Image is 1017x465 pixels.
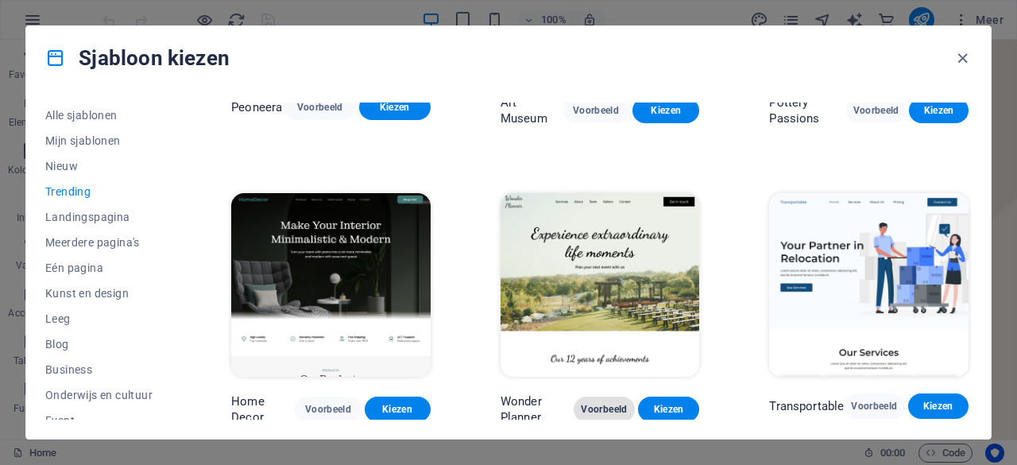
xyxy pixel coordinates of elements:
button: Voorbeeld [574,397,635,422]
span: Voorbeeld [575,104,617,117]
p: Peoneera [231,99,282,115]
span: Kiezen [921,400,956,413]
button: Alle sjablonen [45,103,161,128]
h4: Sjabloon kiezen [45,45,230,71]
button: Mijn sjablonen [45,128,161,153]
button: Eén pagina [45,255,161,281]
img: Home Decor [231,193,431,377]
img: Transportable [769,193,969,377]
button: Kiezen [359,95,431,120]
button: Kiezen [632,98,699,123]
span: Onderwijs en cultuur [45,389,161,401]
button: Kiezen [909,98,969,123]
button: Trending [45,179,161,204]
button: Voorbeeld [563,98,629,123]
span: Nieuw [45,160,161,172]
p: Pottery Passions [769,95,846,126]
button: Voorbeeld [284,95,356,120]
span: Alle sjablonen [45,109,161,122]
span: Trending [45,185,161,198]
button: Voorbeeld [846,98,906,123]
span: Business [45,363,161,376]
p: Art Museum [501,95,563,126]
button: Nieuw [45,153,161,179]
button: Voorbeeld [844,393,904,419]
span: Meerdere pagina's [45,236,161,249]
button: Blog [45,331,161,357]
span: Kiezen [645,104,686,117]
button: Kiezen [638,397,699,422]
span: Mijn sjablonen [45,134,161,147]
img: Wonder Planner [501,193,700,377]
button: Kiezen [908,393,969,419]
span: Kiezen [372,101,418,114]
button: Meerdere pagina's [45,230,161,255]
span: Voorbeeld [857,400,891,413]
button: Business [45,357,161,382]
p: Transportable [769,398,844,414]
button: Kiezen [365,397,431,422]
span: Blog [45,338,161,351]
p: Home Decor [231,393,295,425]
span: Voorbeeld [859,104,893,117]
button: Kunst en design [45,281,161,306]
span: Leeg [45,312,161,325]
button: Event [45,408,161,433]
button: Voorbeeld [295,397,361,422]
p: Wonder Planner [501,393,574,425]
span: Kunst en design [45,287,161,300]
span: Kiezen [377,403,418,416]
span: Voorbeeld [297,101,343,114]
button: Onderwijs en cultuur [45,382,161,408]
button: Landingspagina [45,204,161,230]
span: Voorbeeld [586,403,622,416]
span: Kiezen [922,104,956,117]
span: Landingspagina [45,211,161,223]
button: Leeg [45,306,161,331]
span: Event [45,414,161,427]
span: Kiezen [651,403,686,416]
span: Eén pagina [45,262,161,274]
span: Voorbeeld [307,403,348,416]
